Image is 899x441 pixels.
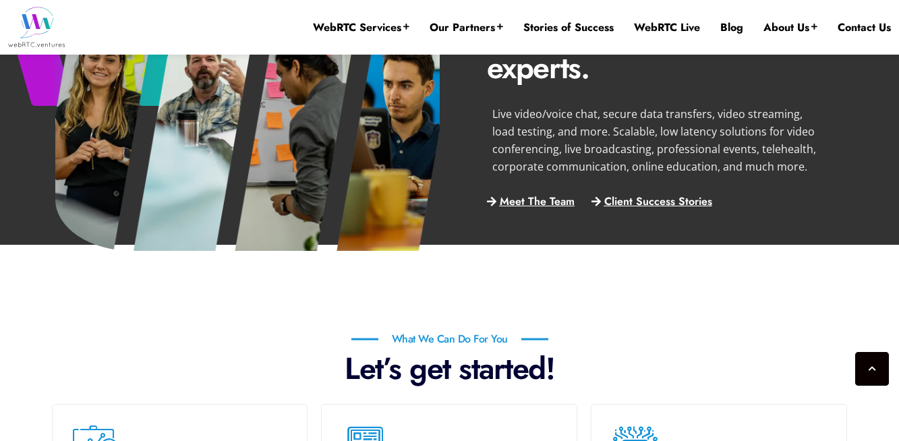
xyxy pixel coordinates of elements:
a: WebRTC Live [634,20,700,35]
p: Trust the WebRTC experts. [487,12,824,86]
h6: What We Can Do For You [351,334,548,345]
img: WebRTC.ventures [8,7,65,47]
span: Client Success Stories [604,196,712,208]
a: Contact Us [838,20,891,35]
a: Our Partners [430,20,503,35]
a: Blog [720,20,743,35]
a: Client Success Stories [591,196,712,208]
a: WebRTC Services [313,20,409,35]
a: Stories of Success [523,20,614,35]
p: Let’s get started! [55,350,844,387]
span: Meet The Team [500,196,575,208]
a: About Us [763,20,817,35]
a: Meet The Team [487,196,575,208]
p: Live video/voice chat, secure data transfers, video streaming, load testing, and more. Scalable, ... [492,105,819,175]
